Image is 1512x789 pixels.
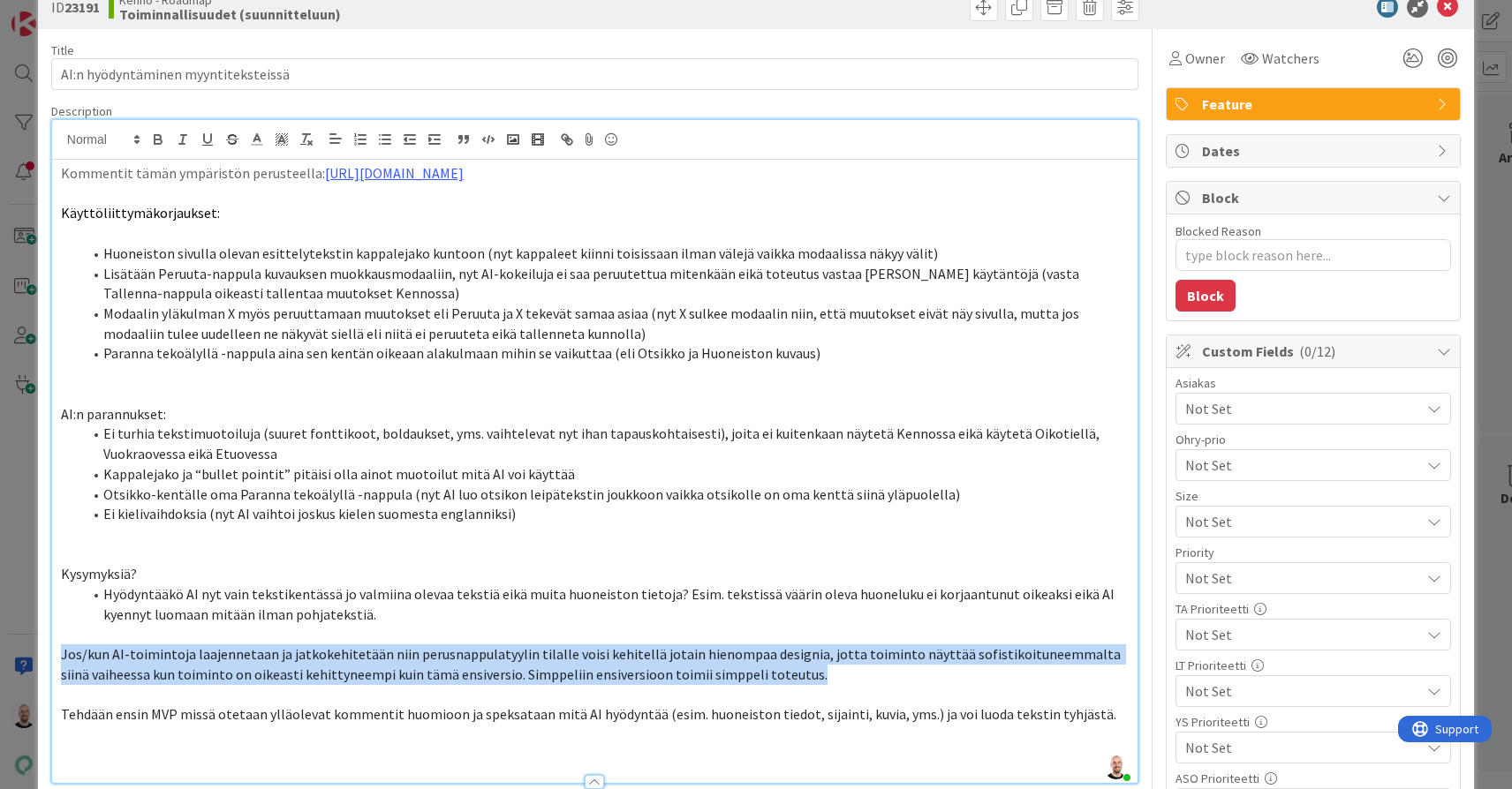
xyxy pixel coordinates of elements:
[61,565,137,582] span: Kysymyksiä?
[1185,622,1411,647] span: Not Set
[103,344,820,362] span: Paranna tekoälyllä -nappula aina sen kentän oikeaan alakulmaan mihin se vaikuttaa (eli Otsikko ja...
[1299,342,1335,360] span: ( 0/12 )
[1176,603,1451,615] div: TA Prioriteetti
[1185,735,1411,760] span: Not Set
[1202,140,1428,162] span: Dates
[51,103,112,119] span: Description
[61,645,1123,683] span: Jos/kun AI-toimintoja laajennetaan ja jatkokehitetään niin perusnappulatyylin tilalle voisi kehit...
[1176,280,1236,312] button: Block
[61,204,220,222] span: Käyttöliittymäkorjaukset:
[103,585,1117,623] span: Hyödyntääkö AI nyt vain tekstikentässä jo valmiina olevaa tekstiä eikä muita huoneiston tietoja? ...
[1176,490,1451,502] div: Size
[1176,223,1261,239] label: Blocked Reason
[1202,187,1428,208] span: Block
[325,164,464,182] a: [URL][DOMAIN_NAME]
[103,265,1082,303] span: Lisätään Peruuta-nappula kuvauksen muokkausmodaaliin, nyt AI-kokeiluja ei saa peruutettua mitenkä...
[1176,659,1451,672] div: LT Prioriteetti
[103,485,960,503] span: Otsikko-kentälle oma Paranna tekoälyllä -nappula (nyt AI luo otsikon leipätekstin joukkoon vaikka...
[1202,94,1428,115] span: Feature
[1176,546,1451,559] div: Priority
[1176,772,1451,785] div: ASO Prioriteetti
[61,705,1116,723] span: Tehdään ensin MVP missä otetaan ylläolevat kommentit huomioon ja speksataan mitä AI hyödyntää (es...
[51,42,74,58] label: Title
[1185,48,1225,69] span: Owner
[103,304,1082,342] span: Modaalin yläkulman X myös peruuttamaan muutokset eli Peruuta ja X tekevät samaa asiaa (nyt X sulk...
[1176,716,1451,728] div: YS Prioriteetti
[1104,755,1129,779] img: f9SrjaoIMrpwfermB8xHm3BC8aYhNfHk.png
[1185,509,1411,534] span: Not Set
[61,163,1129,184] p: Kommentit tämän ympäristön perusteella:
[1185,453,1411,477] span: Not Set
[1262,48,1319,69] span: Watchers
[103,244,938,262] span: Huoneiston sivulla olevan esittelytekstin kappalejako kuntoon (nyt kappaleet kiinni toisissaan il...
[119,7,341,21] b: Toiminnallisuudet (suunnitteluun)
[51,58,1138,90] input: type card name here...
[1176,377,1451,389] div: Asiakas
[1176,433,1451,446] div: Ohry-prio
[103,505,516,522] span: Ei kielivaihdoksia (nyt AI vaihtoi joskus kielen suomesta englanniksi)
[1185,398,1420,419] span: Not Set
[1185,566,1411,590] span: Not Set
[1185,679,1411,703] span: Not Set
[61,405,166,423] span: AI:n parannukset:
[37,3,80,24] span: Support
[103,465,575,483] span: Kappalejako ja “bullet pointit” pitäisi olla ainot muotoilut mitä AI voi käyttää
[1202,341,1428,362] span: Custom Fields
[103,425,1102,462] span: Ei turhia tekstimuotoiluja (suuret fonttikoot, boldaukset, yms. vaihtelevat nyt ihan tapauskohtai...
